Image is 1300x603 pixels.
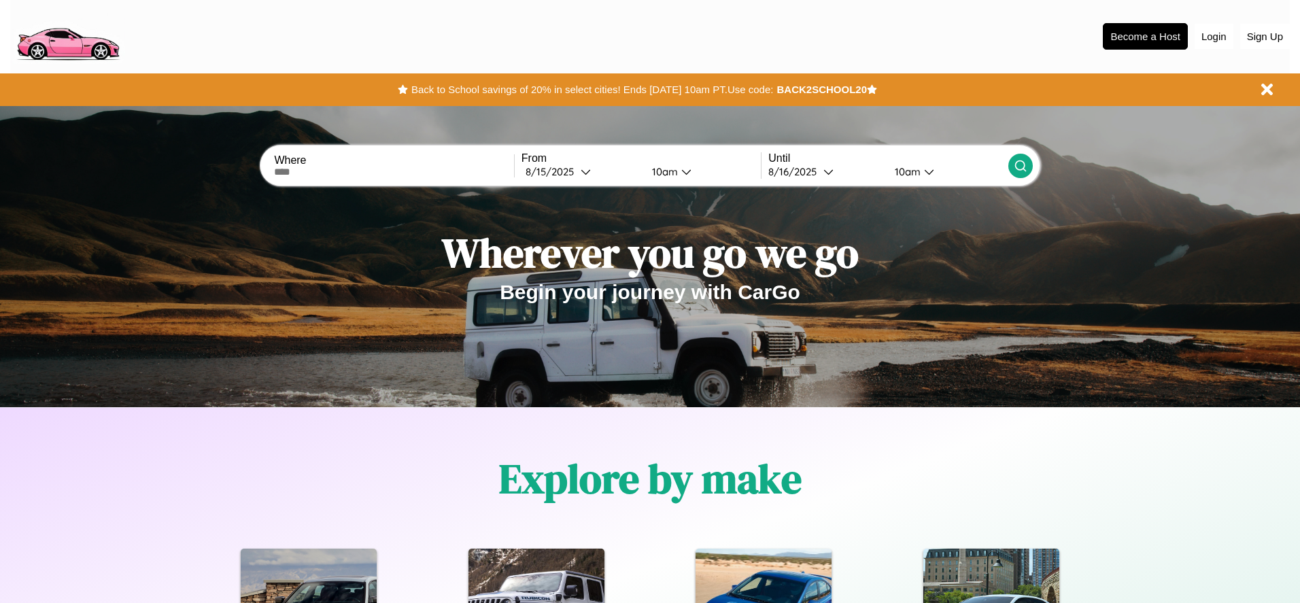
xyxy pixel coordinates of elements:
b: BACK2SCHOOL20 [776,84,867,95]
h1: Explore by make [499,451,802,506]
button: 10am [884,165,1008,179]
label: Until [768,152,1008,165]
button: 10am [641,165,761,179]
button: 8/15/2025 [521,165,641,179]
button: Become a Host [1103,23,1188,50]
button: Back to School savings of 20% in select cities! Ends [DATE] 10am PT.Use code: [408,80,776,99]
label: Where [274,154,513,167]
div: 10am [645,165,681,178]
div: 8 / 15 / 2025 [526,165,581,178]
div: 8 / 16 / 2025 [768,165,823,178]
div: 10am [888,165,924,178]
label: From [521,152,761,165]
button: Sign Up [1240,24,1290,49]
button: Login [1195,24,1233,49]
img: logo [10,7,125,64]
